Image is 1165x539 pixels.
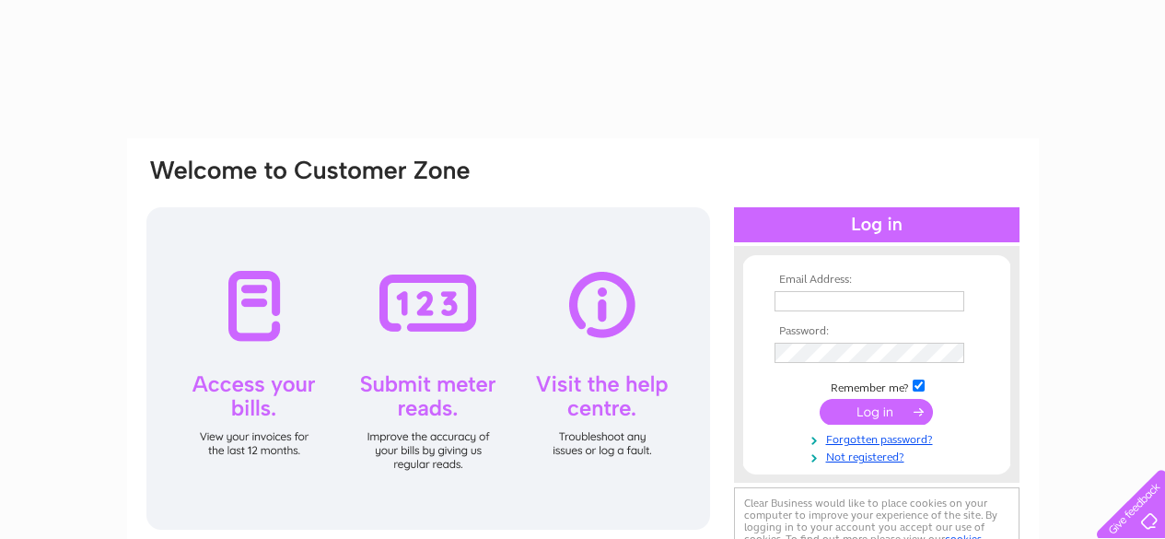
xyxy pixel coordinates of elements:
input: Submit [820,399,933,425]
a: Not registered? [775,447,984,464]
th: Password: [770,325,984,338]
a: Forgotten password? [775,429,984,447]
td: Remember me? [770,377,984,395]
th: Email Address: [770,274,984,287]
